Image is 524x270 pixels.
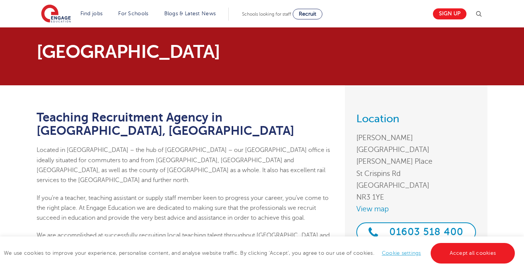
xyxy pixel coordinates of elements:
[37,232,333,259] span: We are accomplished at successfully recruiting local teaching talent throughout [GEOGRAPHIC_DATA]...
[37,43,333,61] p: [GEOGRAPHIC_DATA]
[4,250,517,256] span: We use cookies to improve your experience, personalise content, and analyse website traffic. By c...
[382,250,421,256] a: Cookie settings
[118,11,148,16] a: For Schools
[37,195,329,222] span: If you’re a teacher, teaching assistant or supply staff member keen to progress your career, you’...
[356,203,476,215] a: View map
[80,11,103,16] a: Find jobs
[41,5,71,24] img: Engage Education
[356,132,476,203] address: [PERSON_NAME][GEOGRAPHIC_DATA] [PERSON_NAME] Place St Crispins Rd [GEOGRAPHIC_DATA] NR3 1YE
[433,8,466,19] a: Sign up
[356,113,476,124] h3: Location
[431,243,515,264] a: Accept all cookies
[164,11,216,16] a: Blogs & Latest News
[37,111,333,137] h1: Teaching Recruitment Agency in [GEOGRAPHIC_DATA], [GEOGRAPHIC_DATA]
[293,9,322,19] a: Recruit
[242,11,291,17] span: Schools looking for staff
[299,11,316,17] span: Recruit
[37,147,330,184] span: Located in [GEOGRAPHIC_DATA] – the hub of [GEOGRAPHIC_DATA] – our [GEOGRAPHIC_DATA] office is ide...
[356,222,476,242] a: 01603 518 400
